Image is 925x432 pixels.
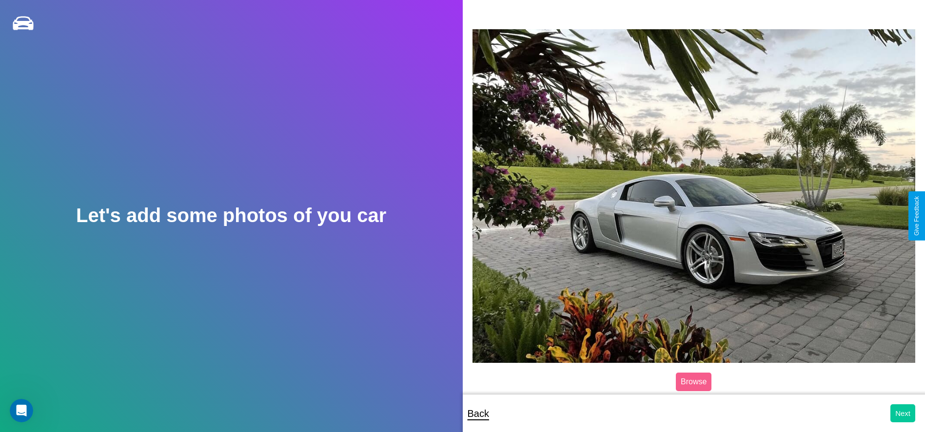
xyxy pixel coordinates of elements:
[890,404,915,422] button: Next
[468,405,489,422] p: Back
[10,399,33,422] iframe: Intercom live chat
[76,205,386,226] h2: Let's add some photos of you car
[913,196,920,236] div: Give Feedback
[472,29,916,363] img: posted
[676,373,711,391] label: Browse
